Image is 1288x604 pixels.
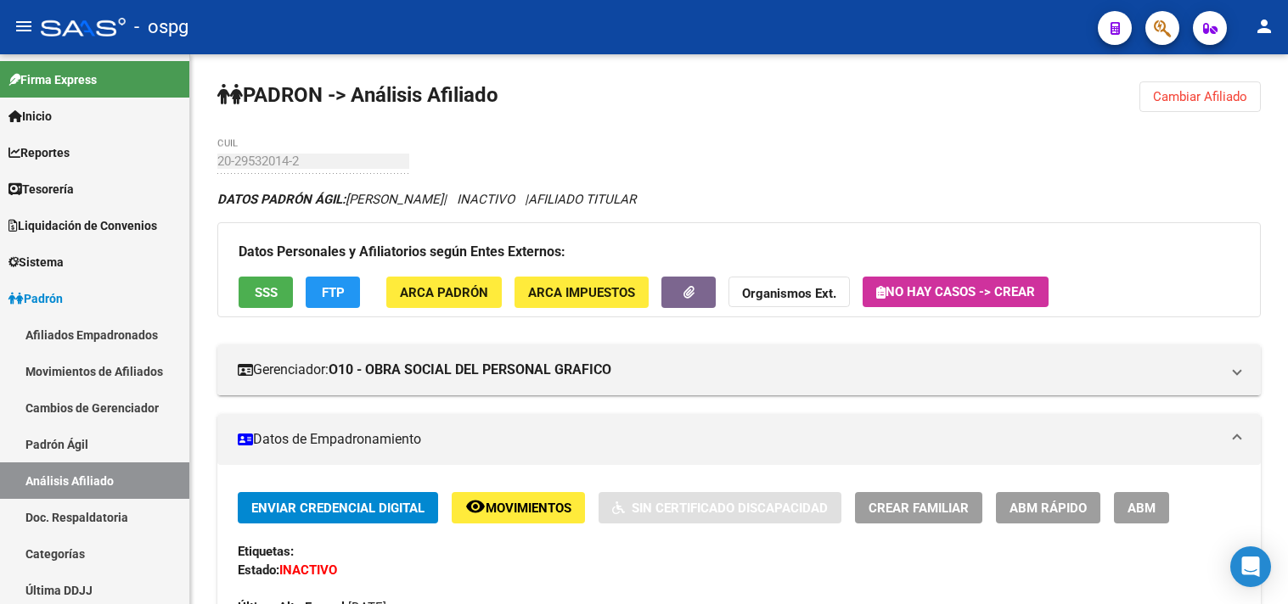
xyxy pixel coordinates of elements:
mat-icon: remove_red_eye [465,496,486,517]
button: ARCA Padrón [386,277,502,308]
strong: Organismos Ext. [742,286,836,301]
button: Cambiar Afiliado [1139,81,1261,112]
button: Crear Familiar [855,492,982,523]
span: AFILIADO TITULAR [528,192,636,207]
span: Movimientos [486,501,571,516]
span: Tesorería [8,180,74,199]
span: ABM [1128,501,1156,516]
span: Crear Familiar [869,501,969,516]
span: No hay casos -> Crear [876,284,1035,299]
span: Liquidación de Convenios [8,216,157,235]
mat-expansion-panel-header: Gerenciador:O10 - OBRA SOCIAL DEL PERSONAL GRAFICO [217,344,1261,395]
i: | INACTIVO | [217,192,636,207]
button: FTP [306,277,360,308]
span: Sistema [8,253,64,271]
span: Inicio [8,107,52,126]
strong: PADRON -> Análisis Afiliado [217,83,498,107]
span: Firma Express [8,70,97,89]
span: FTP [322,285,345,300]
button: ABM Rápido [996,492,1100,523]
button: No hay casos -> Crear [863,277,1049,307]
button: Sin Certificado Discapacidad [599,492,841,523]
button: Enviar Credencial Digital [238,492,438,523]
h3: Datos Personales y Afiliatorios según Entes Externos: [239,240,1240,264]
mat-icon: menu [14,16,34,36]
button: ARCA Impuestos [515,277,649,308]
span: [PERSON_NAME] [217,192,443,207]
span: ARCA Impuestos [528,285,635,300]
span: - ospg [134,8,188,46]
strong: O10 - OBRA SOCIAL DEL PERSONAL GRAFICO [329,361,611,379]
strong: Estado: [238,562,279,578]
mat-icon: person [1254,16,1274,36]
span: Cambiar Afiliado [1153,89,1247,104]
span: Enviar Credencial Digital [251,501,425,516]
span: Padrón [8,289,63,308]
button: SSS [239,277,293,308]
div: Open Intercom Messenger [1230,546,1271,587]
span: Reportes [8,143,70,162]
button: Movimientos [452,492,585,523]
span: SSS [255,285,278,300]
span: ABM Rápido [1010,501,1087,516]
strong: Etiquetas: [238,544,294,559]
strong: DATOS PADRÓN ÁGIL: [217,192,346,207]
span: Sin Certificado Discapacidad [632,501,828,516]
strong: INACTIVO [279,562,337,578]
mat-panel-title: Datos de Empadronamiento [238,430,1220,449]
button: Organismos Ext. [728,277,850,308]
mat-expansion-panel-header: Datos de Empadronamiento [217,414,1261,465]
button: ABM [1114,492,1169,523]
mat-panel-title: Gerenciador: [238,361,1220,379]
span: ARCA Padrón [400,285,488,300]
